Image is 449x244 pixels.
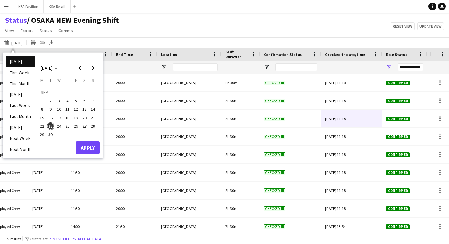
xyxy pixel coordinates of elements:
[157,200,221,217] div: [GEOGRAPHIC_DATA]
[72,106,80,113] span: 12
[72,122,80,130] button: 26-09-2025
[37,26,55,35] a: Status
[386,135,410,139] span: Confirmed
[75,77,77,83] span: F
[47,97,55,105] span: 2
[66,77,68,83] span: T
[67,182,112,199] div: 11:30
[80,114,88,122] button: 20-09-2025
[221,92,260,109] div: 8h 30m
[417,22,444,30] button: Update view
[264,135,285,139] span: Checked-in
[38,130,46,139] button: 29-09-2025
[76,141,100,154] button: Apply
[58,28,73,33] span: Comms
[72,114,80,122] span: 19
[386,206,410,211] span: Confirmed
[13,0,44,13] button: KSA Pavilion
[6,67,35,78] li: This Week
[47,114,55,122] span: 16
[325,200,378,217] div: [DATE] 11:18
[6,100,35,111] li: Last Week
[38,62,60,74] button: Choose month and year
[157,92,221,109] div: [GEOGRAPHIC_DATA]
[40,77,44,83] span: M
[112,164,157,181] div: 20:00
[67,164,112,181] div: 11:30
[6,89,35,100] li: [DATE]
[157,182,221,199] div: [GEOGRAPHIC_DATA]
[325,164,378,181] div: [DATE] 11:18
[64,122,71,130] span: 25
[38,122,46,130] span: 22
[63,105,72,113] button: 11-09-2025
[55,97,63,105] button: 03-09-2025
[264,152,285,157] span: Checked-in
[80,122,88,130] button: 27-09-2025
[386,117,410,121] span: Confirmed
[72,114,80,122] button: 19-09-2025
[55,122,63,130] button: 24-09-2025
[29,182,67,199] div: [DATE]
[386,52,407,57] span: Role Status
[6,111,35,122] li: Last Month
[86,62,99,74] button: Next month
[116,52,133,57] span: End Time
[89,122,97,130] button: 28-09-2025
[386,64,392,70] button: Open Filter Menu
[325,74,378,91] div: [DATE] 11:18
[38,114,46,122] button: 15-09-2025
[6,122,35,133] li: [DATE]
[5,28,14,33] span: View
[81,106,88,113] span: 13
[112,218,157,235] div: 21:30
[173,63,218,71] input: Location Filter Input
[72,97,80,105] span: 5
[112,92,157,109] div: 20:00
[29,236,48,241] span: 2 filters set
[89,97,97,105] span: 7
[221,110,260,127] div: 8h 30m
[46,114,55,122] button: 16-09-2025
[55,105,63,113] button: 10-09-2025
[29,200,67,217] div: [DATE]
[89,105,97,113] button: 14-09-2025
[391,22,415,30] button: Reset view
[89,97,97,105] button: 07-09-2025
[40,28,52,33] span: Status
[6,144,35,155] li: Next Month
[46,105,55,113] button: 09-09-2025
[38,106,46,113] span: 8
[48,235,77,242] button: Remove filters
[386,152,410,157] span: Confirmed
[325,218,378,235] div: [DATE] 13:54
[46,122,55,130] button: 23-09-2025
[77,235,103,242] button: Reload data
[63,97,72,105] button: 04-09-2025
[5,15,27,25] a: Status
[38,97,46,105] span: 1
[161,64,167,70] button: Open Filter Menu
[64,114,71,122] span: 18
[92,77,94,83] span: S
[264,52,302,57] span: Confirmation Status
[264,99,285,103] span: Checked-in
[6,133,35,144] li: Next Week
[38,114,46,122] span: 15
[44,0,71,13] button: KSA Retail
[157,218,221,235] div: [GEOGRAPHIC_DATA]
[21,28,33,33] span: Export
[47,122,55,130] span: 23
[3,26,17,35] a: View
[221,164,260,181] div: 8h 30m
[386,81,410,85] span: Confirmed
[38,105,46,113] button: 08-09-2025
[157,146,221,163] div: [GEOGRAPHIC_DATA]
[48,39,56,47] app-action-btn: Export XLSX
[64,97,71,105] span: 4
[325,92,378,109] div: [DATE] 11:18
[221,182,260,199] div: 8h 30m
[264,206,285,211] span: Checked-in
[55,114,63,122] span: 17
[157,74,221,91] div: [GEOGRAPHIC_DATA]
